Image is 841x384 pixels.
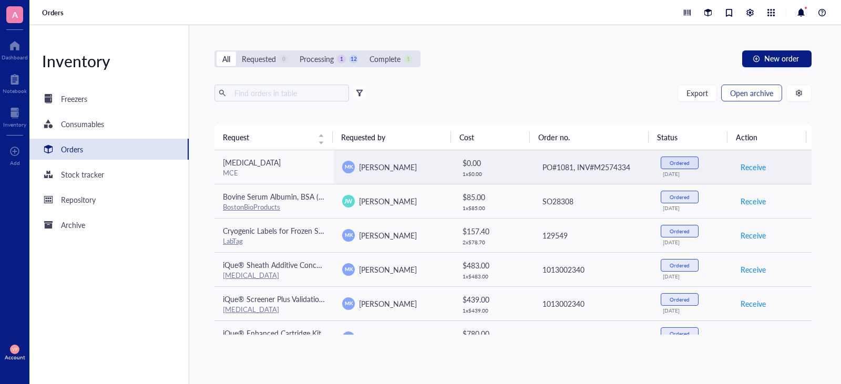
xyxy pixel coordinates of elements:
button: Receive [740,295,766,312]
div: 1 x $ 0.00 [463,171,524,177]
button: Receive [740,159,766,175]
div: Ordered [670,228,690,234]
div: 1 x $ 85.00 [463,205,524,211]
td: 1013002340 [533,320,652,355]
div: Archive [61,219,85,231]
div: 2 x $ 78.70 [463,239,524,245]
td: 129549 [533,218,652,252]
div: PO#1081, INV#M2574334 [542,161,644,173]
span: [PERSON_NAME] [359,333,417,343]
div: $ 157.40 [463,225,524,237]
a: Repository [29,189,189,210]
span: VP [12,347,17,351]
a: Orders [29,139,189,160]
a: Inventory [3,105,26,128]
div: 1 x $ 483.00 [463,273,524,279]
span: Receive [741,161,765,173]
span: [PERSON_NAME] [359,196,417,206]
div: Ordered [670,194,690,200]
div: [DATE] [663,239,723,245]
span: Receive [741,195,765,207]
button: Receive [740,329,766,346]
div: 1 x $ 439.00 [463,307,524,314]
span: Open archive [730,89,773,97]
div: Orders [61,143,83,155]
span: iQue® Enhanced Cartridge Kit [223,328,321,338]
button: New order [742,50,812,67]
span: Receive [741,264,765,275]
div: MCE [223,168,325,178]
div: [DATE] [663,205,723,211]
a: [MEDICAL_DATA] [223,304,279,314]
div: Inventory [29,50,189,71]
a: Consumables [29,113,189,134]
div: 0 [279,55,288,64]
span: MK [345,334,353,341]
input: Find orders in table [230,85,345,101]
span: A [12,8,18,21]
td: SO28308 [533,184,652,218]
div: [DATE] [663,273,723,279]
div: SO28308 [542,195,644,207]
td: 1013002340 [533,286,652,320]
th: Status [649,124,727,150]
span: Bovine Serum Albumin, BSA (3% in PBST) [223,191,358,202]
div: Ordered [670,296,690,303]
div: Dashboard [2,54,28,60]
td: PO#1081, INV#M2574334 [533,150,652,184]
div: 1013002340 [542,298,644,309]
span: iQue® Sheath Additive Concentrate Solution for Sheath Fluid [223,260,423,270]
div: Stock tracker [61,169,104,180]
div: Requested [242,53,276,65]
span: [PERSON_NAME] [359,264,417,275]
th: Order no. [530,124,648,150]
div: 12 [349,55,358,64]
div: Account [5,354,25,360]
th: Request [214,124,333,150]
span: JW [344,197,353,205]
th: Action [727,124,806,150]
button: Receive [740,261,766,278]
th: Cost [451,124,530,150]
span: iQue® Screener Plus Validation Beads [223,294,345,304]
div: Consumables [61,118,104,130]
div: Ordered [670,262,690,268]
a: [MEDICAL_DATA] [223,270,279,280]
div: Repository [61,194,96,205]
span: MK [345,231,353,238]
div: Freezers [61,93,87,105]
div: Processing [300,53,334,65]
span: New order [764,54,799,63]
div: Ordered [670,330,690,337]
div: $ 85.00 [463,191,524,203]
div: $ 780.00 [463,328,524,339]
div: [DATE] [663,307,723,314]
span: Receive [741,230,765,241]
a: LabTag [223,236,243,246]
a: Notebook [3,71,27,94]
td: 1013002340 [533,252,652,286]
span: MK [345,163,353,170]
div: segmented control [214,50,420,67]
div: $ 439.00 [463,294,524,305]
div: 1013002340 [542,332,644,344]
a: Orders [42,8,66,17]
span: MK [345,299,353,307]
button: Receive [740,227,766,244]
div: [DATE] [663,171,723,177]
div: All [222,53,230,65]
span: Receive [741,332,765,344]
a: BostonBioProducts [223,202,280,212]
div: Add [10,160,20,166]
button: Open archive [721,85,782,101]
div: $ 0.00 [463,157,524,169]
th: Requested by [333,124,451,150]
span: [PERSON_NAME] [359,298,417,309]
a: Dashboard [2,37,28,60]
div: 1013002340 [542,264,644,275]
div: Ordered [670,160,690,166]
span: [MEDICAL_DATA] [223,157,281,168]
a: Archive [29,214,189,235]
span: Receive [741,298,765,309]
span: MK [345,265,353,273]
